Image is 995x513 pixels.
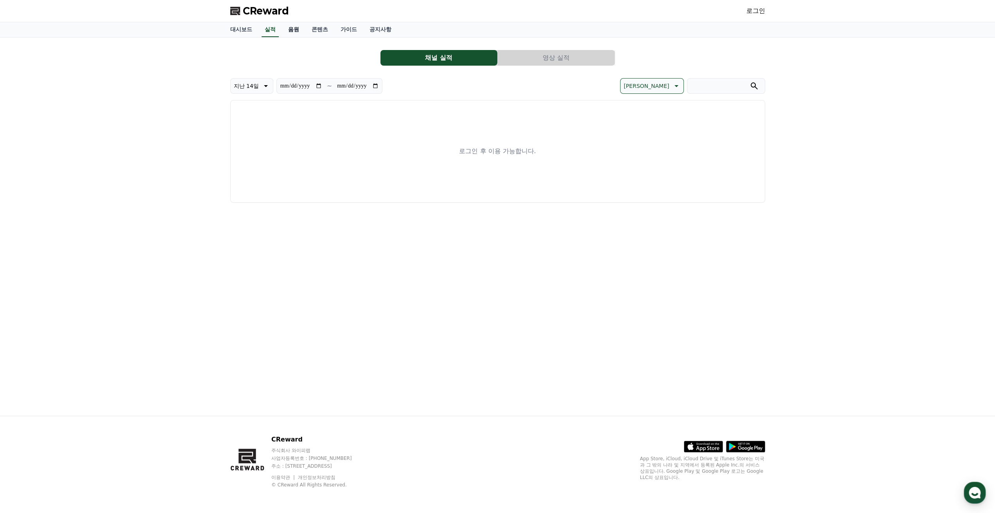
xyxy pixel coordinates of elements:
a: 콘텐츠 [305,22,334,37]
span: 홈 [25,259,29,266]
p: ~ [327,81,332,91]
a: CReward [230,5,289,17]
button: 지난 14일 [230,78,273,94]
a: 개인정보처리방침 [298,475,335,480]
p: © CReward All Rights Reserved. [271,482,367,488]
a: 대시보드 [224,22,258,37]
a: 실적 [262,22,279,37]
span: 대화 [72,260,81,266]
button: 채널 실적 [380,50,497,66]
a: 로그인 [746,6,765,16]
p: CReward [271,435,367,444]
p: 로그인 후 이용 가능합니다. [459,147,536,156]
a: 음원 [282,22,305,37]
a: 설정 [101,248,150,267]
a: 가이드 [334,22,363,37]
p: 주소 : [STREET_ADDRESS] [271,463,367,469]
p: 사업자등록번호 : [PHONE_NUMBER] [271,455,367,461]
a: 대화 [52,248,101,267]
a: 이용약관 [271,475,296,480]
button: 영상 실적 [498,50,615,66]
a: 영상 실적 [498,50,615,66]
a: 채널 실적 [380,50,498,66]
span: 설정 [121,259,130,266]
p: 지난 14일 [234,80,259,91]
p: [PERSON_NAME] [624,80,669,91]
span: CReward [243,5,289,17]
a: 홈 [2,248,52,267]
p: App Store, iCloud, iCloud Drive 및 iTunes Store는 미국과 그 밖의 나라 및 지역에서 등록된 Apple Inc.의 서비스 상표입니다. Goo... [640,456,765,481]
a: 공지사항 [363,22,398,37]
button: [PERSON_NAME] [620,78,683,94]
p: 주식회사 와이피랩 [271,447,367,454]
